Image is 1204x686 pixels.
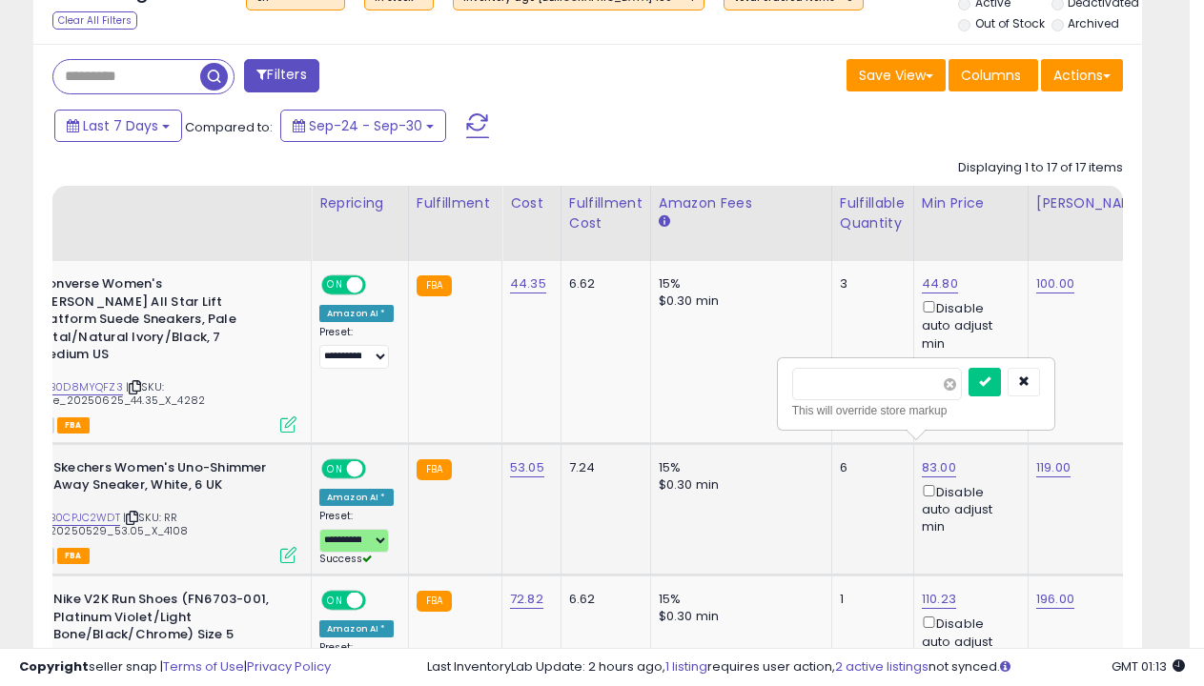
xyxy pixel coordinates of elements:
div: Amazon AI * [319,489,394,506]
a: 1 listing [665,657,707,676]
a: Terms of Use [163,657,244,676]
div: 15% [659,591,817,608]
label: Archived [1068,15,1119,31]
span: ON [323,593,347,609]
a: 83.00 [922,458,956,477]
div: Cost [510,193,553,213]
a: 44.80 [922,274,958,293]
div: Clear All Filters [52,11,137,30]
a: 72.82 [510,590,543,609]
a: B0CPJC2WDT [50,510,120,526]
button: Save View [847,59,946,91]
div: 6.62 [569,591,636,608]
div: [PERSON_NAME] [1036,193,1150,213]
div: Fulfillment Cost [569,193,643,233]
div: 1 [840,591,899,608]
span: OFF [363,277,394,293]
div: ASIN: [10,459,296,561]
a: 196.00 [1036,590,1074,609]
a: 119.00 [1036,458,1071,477]
small: FBA [417,591,452,612]
button: Columns [949,59,1038,91]
span: OFF [363,593,394,609]
div: $0.30 min [659,476,817,494]
span: | SKU: Converse_20250625_44.35_X_4282 [10,379,205,408]
span: Columns [961,66,1021,85]
div: $0.30 min [659,608,817,625]
div: Repricing [319,193,400,213]
small: Amazon Fees. [659,213,670,231]
div: 6.62 [569,275,636,293]
div: Amazon AI * [319,620,394,637]
b: Converse Women's [PERSON_NAME] All Star Lift Platform Suede Sneakers, Pale Petal/Natural Ivory/Bl... [37,275,269,369]
small: FBA [417,459,452,480]
a: 44.35 [510,274,546,293]
span: 2025-10-8 01:13 GMT [1112,657,1185,676]
div: Min Price [922,193,1020,213]
div: 15% [659,275,817,293]
strong: Copyright [19,657,89,676]
div: 15% [659,459,817,476]
div: Fulfillable Quantity [840,193,906,233]
div: Disable auto adjust min [922,481,1013,536]
a: 53.05 [510,458,544,477]
small: FBA [417,275,452,296]
span: OFF [363,460,394,476]
button: Sep-24 - Sep-30 [280,110,446,142]
div: Disable auto adjust min [922,297,1013,353]
div: 6 [840,459,899,476]
b: Nike V2K Run Shoes (FN6703-001, Platinum Violet/Light Bone/Black/Chrome) Size 5 [53,591,285,649]
div: seller snap | | [19,658,331,676]
div: Amazon Fees [659,193,824,213]
div: Displaying 1 to 17 of 17 items [958,159,1123,177]
button: Actions [1041,59,1123,91]
div: Last InventoryLab Update: 2 hours ago, requires user action, not synced. [427,658,1185,676]
span: Success [319,552,372,566]
label: Out of Stock [975,15,1045,31]
a: B0D8MYQFZ3 [50,379,123,395]
span: FBA [57,548,90,564]
div: Fulfillment [417,193,494,213]
span: Last 7 Days [83,116,158,135]
div: 3 [840,275,899,293]
span: | SKU: RR Shoes_20250529_53.05_X_4108 [10,510,189,538]
a: Privacy Policy [247,657,331,676]
div: Disable auto adjust min [922,613,1013,668]
button: Last 7 Days [54,110,182,142]
div: This will override store markup [792,401,1040,420]
span: Sep-24 - Sep-30 [309,116,422,135]
a: 2 active listings [835,657,929,676]
div: Preset: [319,326,394,369]
div: Preset: [319,510,394,566]
b: Skechers Women's Uno-Shimmer Away Sneaker, White, 6 UK [53,459,285,499]
span: FBA [57,417,90,434]
div: Amazon AI * [319,305,394,322]
div: 7.24 [569,459,636,476]
a: 100.00 [1036,274,1074,293]
div: Title [6,193,303,213]
a: 110.23 [922,590,956,609]
button: Filters [244,59,318,92]
div: $0.30 min [659,293,817,310]
span: ON [323,277,347,293]
span: ON [323,460,347,476]
span: Compared to: [185,118,273,136]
